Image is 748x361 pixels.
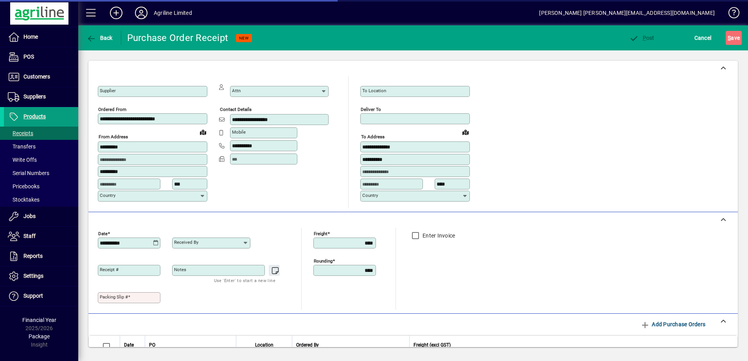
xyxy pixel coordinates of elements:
[214,276,275,285] mat-hint: Use 'Enter' to start a new line
[640,318,705,331] span: Add Purchase Orders
[149,341,232,349] div: PO
[197,126,209,138] a: View on map
[4,166,78,180] a: Serial Numbers
[627,31,656,45] button: Post
[124,341,141,349] div: Date
[124,341,134,349] span: Date
[23,54,34,60] span: POS
[8,157,37,163] span: Write Offs
[414,341,728,349] div: Freight (excl GST)
[4,247,78,266] a: Reports
[459,126,472,138] a: View on map
[23,293,43,299] span: Support
[100,294,128,300] mat-label: Packing Slip #
[362,193,378,198] mat-label: Country
[23,34,38,40] span: Home
[100,88,116,93] mat-label: Supplier
[104,6,129,20] button: Add
[692,31,714,45] button: Cancel
[4,87,78,107] a: Suppliers
[78,31,121,45] app-page-header-button: Back
[8,130,33,136] span: Receipts
[539,7,715,19] div: [PERSON_NAME] [PERSON_NAME][EMAIL_ADDRESS][DOMAIN_NAME]
[728,32,740,44] span: ave
[149,341,155,349] span: PO
[4,286,78,306] a: Support
[4,153,78,166] a: Write Offs
[314,258,333,263] mat-label: Rounding
[22,317,56,323] span: Financial Year
[414,341,451,349] span: Freight (excl GST)
[362,88,386,93] mat-label: To location
[23,253,43,259] span: Reports
[129,6,154,20] button: Profile
[4,227,78,246] a: Staff
[8,183,40,189] span: Pricebooks
[723,2,738,27] a: Knowledge Base
[8,143,36,150] span: Transfers
[100,193,115,198] mat-label: Country
[174,267,186,272] mat-label: Notes
[154,7,192,19] div: Agriline Limited
[8,197,40,203] span: Stocktakes
[296,341,405,349] div: Ordered By
[232,88,241,93] mat-label: Attn
[629,35,654,41] span: ost
[85,31,115,45] button: Back
[643,35,646,41] span: P
[637,317,708,331] button: Add Purchase Orders
[4,47,78,67] a: POS
[361,107,381,112] mat-label: Deliver To
[4,67,78,87] a: Customers
[86,35,113,41] span: Back
[98,107,126,112] mat-label: Ordered from
[4,266,78,286] a: Settings
[4,193,78,206] a: Stocktakes
[255,341,273,349] span: Location
[694,32,712,44] span: Cancel
[29,333,50,340] span: Package
[421,232,455,239] label: Enter Invoice
[232,129,246,135] mat-label: Mobile
[296,341,319,349] span: Ordered By
[23,213,36,219] span: Jobs
[239,36,249,41] span: NEW
[4,127,78,140] a: Receipts
[314,231,327,236] mat-label: Freight
[23,73,50,80] span: Customers
[728,35,731,41] span: S
[4,180,78,193] a: Pricebooks
[8,170,49,176] span: Serial Numbers
[174,239,198,245] mat-label: Received by
[4,27,78,47] a: Home
[726,31,742,45] button: Save
[23,113,46,120] span: Products
[4,140,78,153] a: Transfers
[127,32,228,44] div: Purchase Order Receipt
[23,93,46,100] span: Suppliers
[4,207,78,226] a: Jobs
[100,267,119,272] mat-label: Receipt #
[23,273,43,279] span: Settings
[23,233,36,239] span: Staff
[98,231,108,236] mat-label: Date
